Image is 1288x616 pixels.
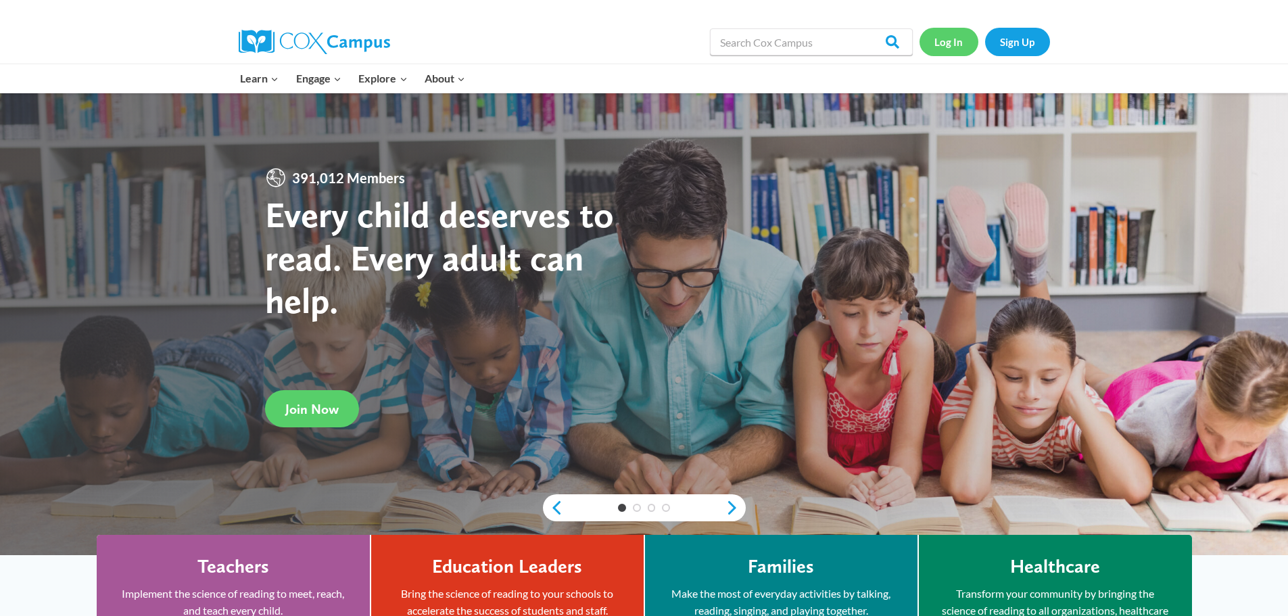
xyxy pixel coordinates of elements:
div: content slider buttons [543,494,746,521]
strong: Every child deserves to read. Every adult can help. [265,193,614,322]
a: 2 [633,504,641,512]
button: Child menu of Engage [287,64,350,93]
a: 1 [618,504,626,512]
h4: Families [748,555,814,578]
a: Sign Up [985,28,1050,55]
nav: Primary Navigation [232,64,474,93]
button: Child menu of Learn [232,64,288,93]
h4: Teachers [197,555,269,578]
h4: Education Leaders [432,555,582,578]
button: Child menu of About [416,64,474,93]
a: next [725,500,746,516]
img: Cox Campus [239,30,390,54]
a: Join Now [265,390,359,427]
h4: Healthcare [1010,555,1100,578]
a: Log In [920,28,978,55]
nav: Secondary Navigation [920,28,1050,55]
a: previous [543,500,563,516]
input: Search Cox Campus [710,28,913,55]
a: 3 [648,504,656,512]
button: Child menu of Explore [350,64,416,93]
a: 4 [662,504,670,512]
span: Join Now [285,401,339,417]
span: 391,012 Members [287,167,410,189]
